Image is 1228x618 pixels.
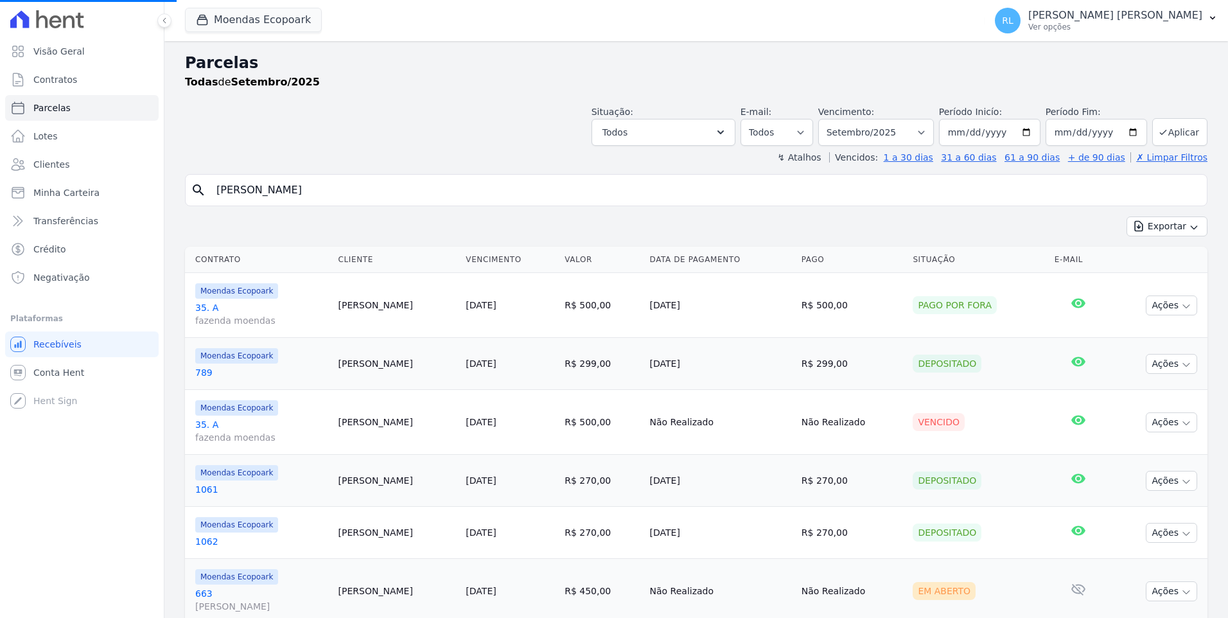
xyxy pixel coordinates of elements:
p: [PERSON_NAME] [PERSON_NAME] [1028,9,1202,22]
span: RL [1002,16,1013,25]
span: Crédito [33,243,66,256]
span: Transferências [33,215,98,227]
span: Moendas Ecopoark [195,517,278,533]
a: 1062 [195,535,328,548]
span: Moendas Ecopoark [195,348,278,364]
button: Moendas Ecopoark [185,8,322,32]
a: Negativação [5,265,159,290]
a: Crédito [5,236,159,262]
a: Recebíveis [5,331,159,357]
span: fazenda moendas [195,431,328,444]
a: Clientes [5,152,159,177]
span: Minha Carteira [33,186,100,199]
div: Depositado [913,524,981,542]
a: Lotes [5,123,159,149]
div: Vencido [913,413,965,431]
label: Vencimento: [818,107,874,117]
button: Exportar [1127,216,1207,236]
div: Plataformas [10,311,153,326]
td: [DATE] [645,273,796,338]
a: 1 a 30 dias [884,152,933,163]
button: RL [PERSON_NAME] [PERSON_NAME] Ver opções [985,3,1228,39]
th: Vencimento [460,247,559,273]
label: Período Fim: [1046,105,1147,119]
div: Em Aberto [913,582,976,600]
th: Cliente [333,247,461,273]
a: [DATE] [466,358,496,369]
a: 1061 [195,483,328,496]
td: Não Realizado [645,390,796,455]
button: Ações [1146,296,1197,315]
td: [PERSON_NAME] [333,338,461,390]
a: [DATE] [466,300,496,310]
a: 61 a 90 dias [1004,152,1060,163]
span: Lotes [33,130,58,143]
th: Data de Pagamento [645,247,796,273]
button: Ações [1146,523,1197,543]
strong: Setembro/2025 [231,76,320,88]
a: [DATE] [466,417,496,427]
td: R$ 500,00 [559,273,644,338]
button: Aplicar [1152,118,1207,146]
a: + de 90 dias [1068,152,1125,163]
th: Pago [796,247,908,273]
td: R$ 270,00 [559,507,644,559]
a: 35. Afazenda moendas [195,301,328,327]
a: 663[PERSON_NAME] [195,587,328,613]
span: Contratos [33,73,77,86]
th: Situação [908,247,1049,273]
input: Buscar por nome do lote ou do cliente [209,177,1202,203]
span: Negativação [33,271,90,284]
div: Pago por fora [913,296,997,314]
td: R$ 500,00 [796,273,908,338]
a: [DATE] [466,586,496,596]
a: Visão Geral [5,39,159,64]
span: fazenda moendas [195,314,328,327]
a: Contratos [5,67,159,93]
a: [DATE] [466,475,496,486]
span: Moendas Ecopoark [195,400,278,416]
strong: Todas [185,76,218,88]
p: Ver opções [1028,22,1202,32]
i: search [191,182,206,198]
a: 35. Afazenda moendas [195,418,328,444]
a: ✗ Limpar Filtros [1130,152,1207,163]
th: Contrato [185,247,333,273]
label: Período Inicío: [939,107,1002,117]
td: [DATE] [645,455,796,507]
a: Parcelas [5,95,159,121]
span: Visão Geral [33,45,85,58]
td: [PERSON_NAME] [333,455,461,507]
a: 789 [195,366,328,379]
td: [PERSON_NAME] [333,273,461,338]
button: Ações [1146,412,1197,432]
td: R$ 500,00 [559,390,644,455]
td: [DATE] [645,507,796,559]
td: R$ 299,00 [796,338,908,390]
a: Minha Carteira [5,180,159,206]
th: Valor [559,247,644,273]
span: Parcelas [33,102,71,114]
div: Depositado [913,355,981,373]
button: Ações [1146,471,1197,491]
span: Todos [602,125,627,140]
span: [PERSON_NAME] [195,600,328,613]
a: Transferências [5,208,159,234]
th: E-mail [1049,247,1108,273]
h2: Parcelas [185,51,1207,75]
span: Clientes [33,158,69,171]
label: E-mail: [741,107,772,117]
td: R$ 299,00 [559,338,644,390]
button: Ações [1146,581,1197,601]
span: Moendas Ecopoark [195,569,278,585]
a: 31 a 60 dias [941,152,996,163]
p: de [185,75,320,90]
button: Todos [592,119,735,146]
label: Vencidos: [829,152,878,163]
td: [PERSON_NAME] [333,390,461,455]
a: [DATE] [466,527,496,538]
label: Situação: [592,107,633,117]
td: R$ 270,00 [796,507,908,559]
td: [PERSON_NAME] [333,507,461,559]
a: Conta Hent [5,360,159,385]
